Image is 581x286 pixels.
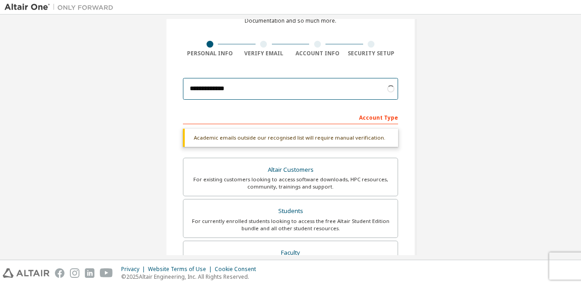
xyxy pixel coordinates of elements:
[189,218,392,232] div: For currently enrolled students looking to access the free Altair Student Edition bundle and all ...
[3,268,49,278] img: altair_logo.svg
[70,268,79,278] img: instagram.svg
[183,50,237,57] div: Personal Info
[183,110,398,124] div: Account Type
[100,268,113,278] img: youtube.svg
[237,50,291,57] div: Verify Email
[189,164,392,176] div: Altair Customers
[189,247,392,259] div: Faculty
[121,266,148,273] div: Privacy
[148,266,215,273] div: Website Terms of Use
[183,129,398,147] div: Academic emails outside our recognised list will require manual verification.
[290,50,345,57] div: Account Info
[189,176,392,190] div: For existing customers looking to access software downloads, HPC resources, community, trainings ...
[85,268,94,278] img: linkedin.svg
[215,266,261,273] div: Cookie Consent
[55,268,64,278] img: facebook.svg
[345,50,399,57] div: Security Setup
[5,3,118,12] img: Altair One
[189,205,392,218] div: Students
[121,273,261,281] p: © 2025 Altair Engineering, Inc. All Rights Reserved.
